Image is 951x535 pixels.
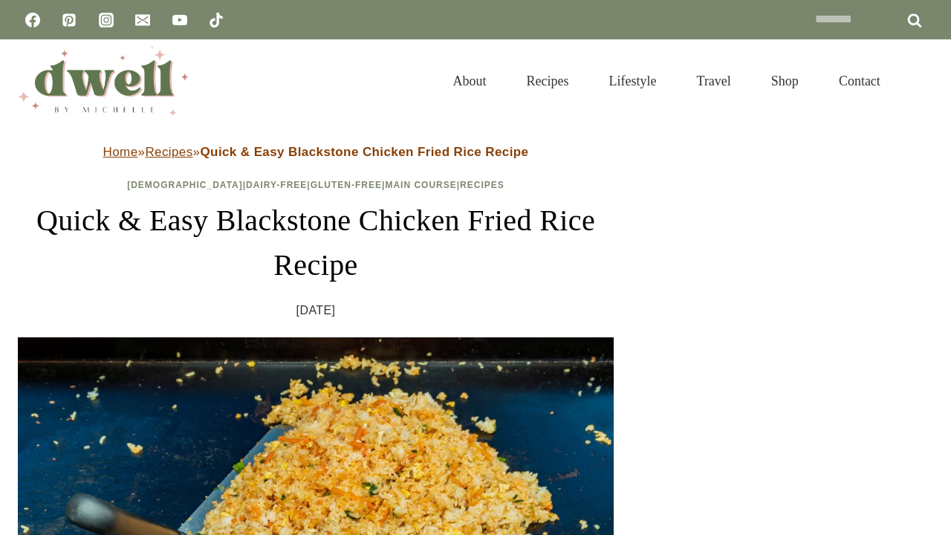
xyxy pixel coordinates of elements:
a: Home [103,145,138,159]
a: Email [128,5,158,35]
a: Facebook [18,5,48,35]
h1: Quick & Easy Blackstone Chicken Fried Rice Recipe [18,198,614,288]
nav: Primary Navigation [433,55,900,107]
a: TikTok [201,5,231,35]
a: Main Course [385,180,456,190]
img: DWELL by michelle [18,47,189,115]
a: About [433,55,507,107]
span: | | | | [127,180,504,190]
strong: Quick & Easy Blackstone Chicken Fried Rice Recipe [200,145,528,159]
time: [DATE] [296,299,336,322]
a: YouTube [165,5,195,35]
a: Shop [751,55,819,107]
a: Gluten-Free [311,180,382,190]
a: Instagram [91,5,121,35]
a: Travel [677,55,751,107]
a: Recipes [460,180,504,190]
a: Recipes [507,55,589,107]
button: View Search Form [908,68,933,94]
a: Lifestyle [589,55,677,107]
a: [DEMOGRAPHIC_DATA] [127,180,243,190]
a: Contact [819,55,900,107]
a: Dairy-Free [246,180,307,190]
a: Recipes [145,145,192,159]
span: » » [103,145,529,159]
a: Pinterest [54,5,84,35]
